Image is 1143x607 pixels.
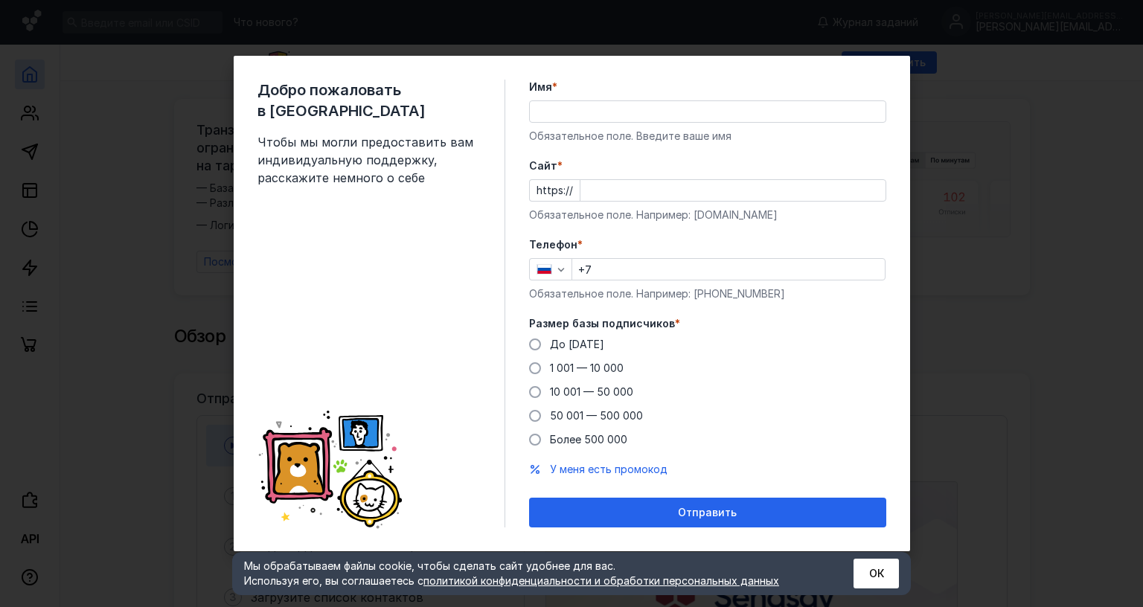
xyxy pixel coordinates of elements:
[550,463,667,475] span: У меня есть промокод
[244,559,817,588] div: Мы обрабатываем файлы cookie, чтобы сделать сайт удобнее для вас. Используя его, вы соглашаетесь c
[529,237,577,252] span: Телефон
[423,574,779,587] a: политикой конфиденциальности и обработки персональных данных
[529,286,886,301] div: Обязательное поле. Например: [PHONE_NUMBER]
[257,80,481,121] span: Добро пожаловать в [GEOGRAPHIC_DATA]
[550,409,643,422] span: 50 001 — 500 000
[529,316,675,331] span: Размер базы подписчиков
[678,507,737,519] span: Отправить
[529,208,886,222] div: Обязательное поле. Например: [DOMAIN_NAME]
[529,158,557,173] span: Cайт
[550,433,627,446] span: Более 500 000
[550,338,604,350] span: До [DATE]
[529,129,886,144] div: Обязательное поле. Введите ваше имя
[257,133,481,187] span: Чтобы мы могли предоставить вам индивидуальную поддержку, расскажите немного о себе
[529,80,552,94] span: Имя
[854,559,899,588] button: ОК
[550,385,633,398] span: 10 001 — 50 000
[550,362,624,374] span: 1 001 — 10 000
[550,462,667,477] button: У меня есть промокод
[529,498,886,527] button: Отправить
